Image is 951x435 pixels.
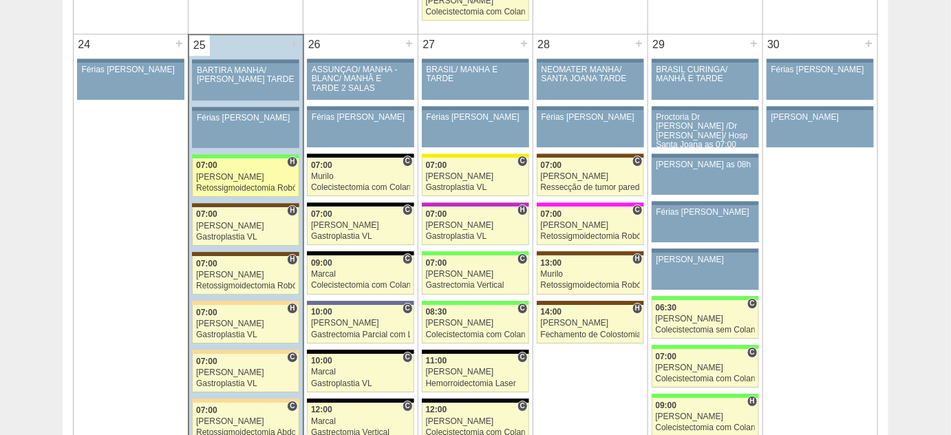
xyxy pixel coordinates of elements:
span: Consultório [517,156,528,167]
div: Férias [PERSON_NAME] [771,65,870,74]
div: [PERSON_NAME] [426,368,526,376]
span: 09:00 [311,258,332,268]
div: Férias [PERSON_NAME] [542,113,640,122]
a: [PERSON_NAME] as 08h [652,158,759,195]
div: Férias [PERSON_NAME] [427,113,525,122]
a: Proctoria Dr [PERSON_NAME] /Dr [PERSON_NAME]/ Hosp Santa Joana as 07:00 [652,110,759,147]
a: H 07:00 [PERSON_NAME] Gastroplastia VL [422,206,529,245]
span: 09:00 [656,401,677,410]
a: C 07:00 [PERSON_NAME] Colecistectomia com Colangiografia VL [652,349,759,388]
div: Key: Aviso [307,59,414,63]
span: Consultório [747,298,758,309]
a: C 08:30 [PERSON_NAME] Colecistectomia com Colangiografia VL [422,305,529,343]
span: Consultório [517,401,528,412]
a: C 07:00 [PERSON_NAME] Gastrectomia Vertical [422,255,529,294]
div: 27 [418,34,440,55]
div: Colecistectomia com Colangiografia VL [311,281,410,290]
div: [PERSON_NAME] [426,270,526,279]
span: 07:00 [196,259,217,268]
span: 14:00 [541,307,562,317]
span: 07:00 [311,209,332,219]
div: Colecistectomia com Colangiografia VL [426,8,526,17]
a: C 07:00 [PERSON_NAME] Retossigmoidectomia Robótica [537,206,644,245]
div: Hemorroidectomia Laser [426,379,526,388]
a: C 07:00 [PERSON_NAME] Gastroplastia VL [307,206,414,245]
a: Férias [PERSON_NAME] [422,110,529,147]
a: BRASIL CURINGA/ MANHÃ E TARDE [652,63,759,100]
span: 07:00 [426,160,447,170]
div: Key: Blanc [307,251,414,255]
a: Férias [PERSON_NAME] [192,111,299,148]
div: Murilo [311,172,410,181]
a: ASSUNÇÃO/ MANHÃ -BLANC/ MANHÃ E TARDE 2 SALAS [307,63,414,100]
div: [PERSON_NAME] [196,368,295,377]
div: Key: Santa Joana [537,251,644,255]
div: Key: Santa Joana [537,301,644,305]
div: [PERSON_NAME] [196,222,295,231]
span: Hospital [287,303,297,314]
div: 25 [189,35,211,56]
span: Consultório [403,253,413,264]
div: [PERSON_NAME] [196,270,295,279]
a: C 11:00 [PERSON_NAME] Hemorroidectomia Laser [422,354,529,392]
div: Key: Vila Nova Star [307,301,414,305]
div: Key: Aviso [192,107,299,111]
span: 07:00 [196,160,217,170]
div: [PERSON_NAME] [656,255,755,264]
div: + [173,34,185,52]
div: Retossigmoidectomia Robótica [541,232,641,241]
div: [PERSON_NAME] [426,319,526,328]
a: Férias [PERSON_NAME] [77,63,184,100]
div: Key: Aviso [652,106,759,110]
span: 07:00 [656,352,677,361]
span: Consultório [287,352,297,363]
a: Férias [PERSON_NAME] [307,110,414,147]
div: Colecistectomia com Colangiografia VL [311,183,410,192]
a: C 10:00 [PERSON_NAME] Gastrectomia Parcial com Linfadenectomia [307,305,414,343]
div: Gastrectomia Parcial com Linfadenectomia [311,330,410,339]
span: Hospital [517,204,528,215]
div: Key: Brasil [652,394,759,398]
a: BRASIL/ MANHÃ E TARDE [422,63,529,100]
div: Key: Santa Joana [192,203,299,207]
div: Key: Santa Rita [422,153,529,158]
span: 07:00 [541,209,562,219]
a: [PERSON_NAME] [652,253,759,290]
span: 07:00 [196,357,217,366]
span: 07:00 [196,405,217,415]
div: Key: Aviso [307,106,414,110]
div: Férias [PERSON_NAME] [197,114,295,123]
div: Key: Bartira [192,301,299,305]
div: NEOMATER MANHÃ/ SANTA JOANA TARDE [542,65,640,83]
div: Fechamento de Colostomia ou Enterostomia [541,330,641,339]
span: Hospital [632,253,643,264]
div: Ressecção de tumor parede abdominal pélvica [541,183,641,192]
a: C 07:00 [PERSON_NAME] Gastroplastia VL [192,354,299,392]
div: Gastrectomia Vertical [426,281,526,290]
div: Key: Blanc [307,202,414,206]
div: Key: Aviso [652,153,759,158]
div: [PERSON_NAME] [426,172,526,181]
div: Férias [PERSON_NAME] [312,113,409,122]
span: 06:30 [656,303,677,312]
div: [PERSON_NAME] [311,221,410,230]
span: 11:00 [426,356,447,365]
div: Key: Aviso [537,106,644,110]
div: 28 [533,34,555,55]
div: Murilo [541,270,641,279]
a: NEOMATER MANHÃ/ SANTA JOANA TARDE [537,63,644,100]
div: Key: Aviso [652,201,759,205]
div: BRASIL CURINGA/ MANHÃ E TARDE [656,65,755,83]
div: Retossigmoidectomia Robótica [196,282,295,290]
div: Key: Aviso [652,59,759,63]
span: Consultório [517,253,528,264]
span: Hospital [287,156,297,167]
a: [PERSON_NAME] [767,110,874,147]
div: Key: Blanc [307,153,414,158]
div: Proctoria Dr [PERSON_NAME] /Dr [PERSON_NAME]/ Hosp Santa Joana as 07:00 [656,113,755,149]
div: Key: Bartira [192,350,299,354]
span: Consultório [517,303,528,314]
div: Gastroplastia VL [196,233,295,242]
div: Key: Aviso [192,59,299,63]
div: Key: Santa Joana [537,153,644,158]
